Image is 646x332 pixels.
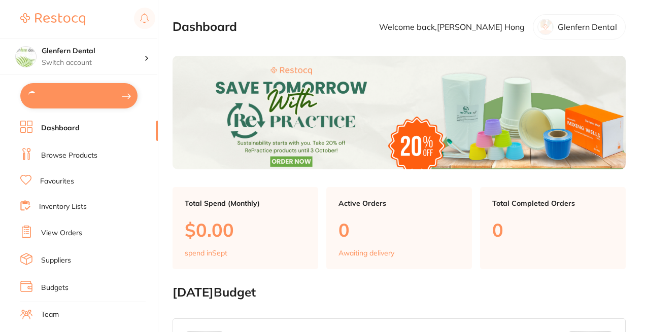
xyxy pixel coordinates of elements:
p: Awaiting delivery [338,249,394,257]
p: $0.00 [185,219,306,240]
p: Total Completed Orders [492,199,614,207]
a: Inventory Lists [39,202,87,212]
a: View Orders [41,228,82,238]
img: Dashboard [173,56,626,169]
a: Budgets [41,283,69,293]
a: Total Completed Orders0 [480,187,626,269]
p: 0 [492,219,614,240]
a: Team [41,310,59,320]
a: Total Spend (Monthly)$0.00spend inSept [173,187,318,269]
p: Welcome back, [PERSON_NAME] Hong [379,22,525,31]
a: Favourites [40,176,74,187]
img: Glenfern Dental [16,47,36,67]
h2: [DATE] Budget [173,285,626,300]
p: Switch account [42,58,144,68]
a: Suppliers [41,255,71,266]
p: Active Orders [338,199,460,207]
a: Restocq Logo [20,8,85,31]
a: Active Orders0Awaiting delivery [326,187,472,269]
a: Browse Products [41,151,97,161]
p: 0 [338,219,460,240]
p: spend in Sept [185,249,227,257]
p: Total Spend (Monthly) [185,199,306,207]
h4: Glenfern Dental [42,46,144,56]
img: Restocq Logo [20,13,85,25]
a: Dashboard [41,123,80,133]
h2: Dashboard [173,20,237,34]
p: Glenfern Dental [558,22,617,31]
